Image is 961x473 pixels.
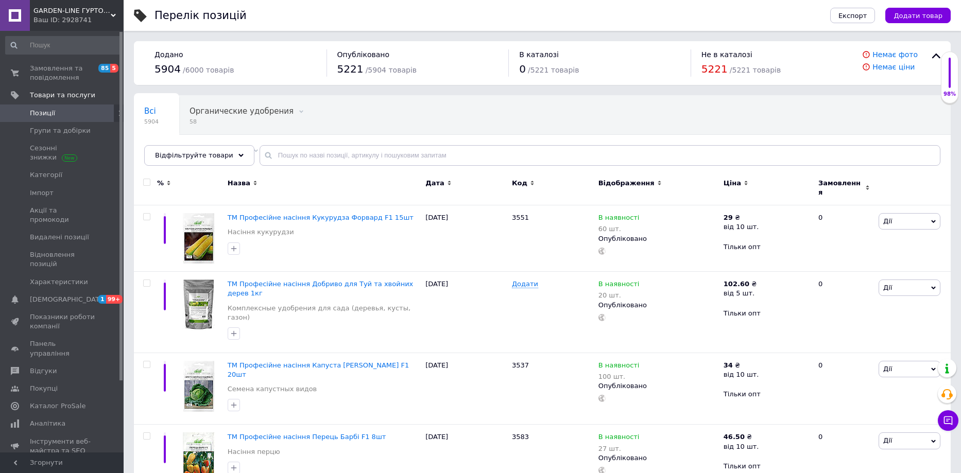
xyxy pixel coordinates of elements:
span: В наявності [598,361,640,372]
span: Каталог ProSale [30,401,85,411]
span: Інструменти веб-майстра та SEO [30,437,95,456]
a: Насіння кукурудзи [228,227,294,237]
span: Додати товар [894,12,942,20]
div: [DATE] [423,272,509,353]
span: Видалені позиції [30,233,89,242]
div: ₴ [724,279,757,289]
div: [DATE] [423,353,509,425]
div: 0 [812,205,876,272]
div: від 10 шт. [724,442,759,451]
span: % [157,179,164,188]
span: 99+ [106,295,123,304]
span: / 5221 товарів [730,66,781,74]
input: Пошук по назві позиції, артикулу і пошуковим запитам [260,145,940,166]
b: 102.60 [724,280,749,288]
img: ТМ Професійне насіння Кукурудза Форвард F1 15шт [183,213,214,264]
span: Товари та послуги [30,91,95,100]
button: Чат з покупцем [938,410,958,431]
div: Опубліковано [598,234,718,243]
span: 3583 [512,433,529,441]
span: Органические удобрения [190,107,294,116]
b: 46.50 [724,433,745,441]
span: Панель управління [30,339,95,358]
span: [DEMOGRAPHIC_DATA] [30,295,106,304]
span: Імпорт [30,188,54,198]
span: Показники роботи компанії [30,312,95,331]
div: Опубліковано [598,453,718,463]
div: Перелік позицій [155,10,247,21]
span: / 5221 товарів [528,66,579,74]
a: ТМ Професійне насіння Кукурудза Форвард F1 15шт [228,214,414,221]
span: В наявності [598,280,640,291]
span: 5 [110,64,118,73]
span: Аналітика [30,419,65,428]
span: Групи та добірки [30,126,91,135]
span: Органические удобрения [144,146,248,155]
span: 5904 [155,63,181,75]
span: Не в каталозі [701,50,752,59]
div: Опубліковано [598,381,718,391]
span: Додати [512,280,538,288]
div: Тільки опт [724,462,810,471]
div: 27 шт. [598,445,640,452]
div: 20 шт. [598,291,640,299]
a: Насіння перцю [228,447,280,457]
a: ТМ Професійне насіння Добриво для Туй та хвойних дерев 1кг [228,280,414,297]
div: [DATE] [423,205,509,272]
span: Відфільтруйте товари [155,151,233,159]
span: Відображення [598,179,655,188]
span: Дії [883,217,892,225]
span: В каталозі [519,50,559,59]
span: Позиції [30,109,55,118]
span: 0 [519,63,526,75]
div: 0 [812,353,876,425]
div: ₴ [724,213,759,222]
span: Дії [883,436,892,444]
span: 58 [190,118,294,126]
div: Тільки опт [724,309,810,318]
div: від 10 шт. [724,222,759,232]
span: Сезонні знижки [30,144,95,162]
b: 34 [724,361,733,369]
div: 0 [812,272,876,353]
span: Замовлення та повідомлення [30,64,95,82]
img: ТМ Професійне насіння Добриво для Туй та хвойних дерев 1кг [182,279,215,330]
span: Акції та промокоди [30,206,95,224]
span: В наявності [598,433,640,444]
div: Опубліковано [598,301,718,310]
span: 1 [98,295,106,304]
div: ₴ [724,432,759,442]
div: 60 шт. [598,225,640,233]
span: Покупці [30,384,58,393]
span: Код [512,179,527,188]
span: Характеристики [30,277,88,287]
span: Замовлення [818,179,863,197]
span: Додано [155,50,183,59]
span: 85 [98,64,110,73]
span: / 5904 товарів [366,66,417,74]
span: Експорт [838,12,867,20]
span: 5221 [701,63,728,75]
a: Немає ціни [872,63,915,71]
div: від 5 шт. [724,289,757,298]
a: Немає фото [872,50,918,59]
div: Тільки опт [724,242,810,252]
div: від 10 шт. [724,370,759,379]
div: Тільки опт [724,390,810,399]
span: Дії [883,284,892,291]
span: В наявності [598,214,640,224]
img: ТМ Професійне насіння Капуста савойська Мадлена F1 20шт [183,361,214,412]
input: Пошук [5,36,122,55]
span: Дата [425,179,444,188]
span: Категорії [30,170,62,180]
a: ТМ Професійне насіння Перець Барбі F1 8шт [228,433,386,441]
a: ТМ Професійне насіння Капуста [PERSON_NAME] F1 20шт [228,361,409,378]
div: 100 шт. [598,373,640,380]
span: 3537 [512,361,529,369]
span: Всі [144,107,156,116]
span: Назва [228,179,250,188]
